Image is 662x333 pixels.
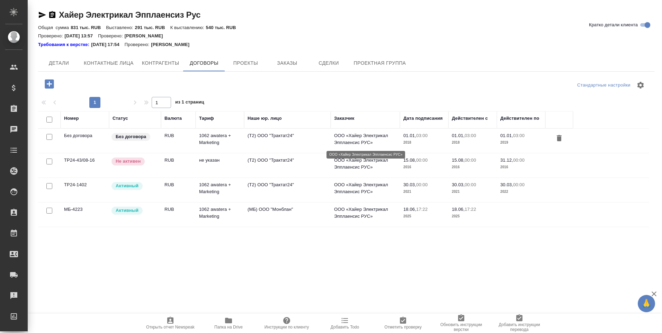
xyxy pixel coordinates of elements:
p: 2025 [452,213,493,220]
p: 2018 [452,139,493,146]
p: Не активен [116,158,141,165]
span: Сделки [312,59,345,67]
div: Дата подписания [403,115,443,122]
div: Нажми, чтобы открыть папку с инструкцией [38,41,91,48]
p: 2025 [403,213,445,220]
p: 831 тыс. RUB [71,25,106,30]
td: (Т2) ООО "Трактат24" [244,178,331,202]
p: 17:22 [416,207,428,212]
p: 00:00 [465,182,476,187]
p: 2021 [452,188,493,195]
p: 03:00 [465,133,476,138]
span: Детали [42,59,75,67]
button: Удалить [553,132,565,145]
td: RUB [161,202,196,227]
span: Проектная группа [354,59,406,67]
p: 2022 [500,188,542,195]
p: 31.12, [500,157,513,163]
p: 17:22 [465,207,476,212]
p: 2021 [403,188,445,195]
p: ООО «Хайер Электрикал Эпплаенсис РУС» [334,132,396,146]
p: Общая сумма [38,25,71,30]
p: Активный [116,207,138,214]
p: 2016 [452,164,493,171]
p: ООО «Хайер Электрикал Эпплаенсис РУС» [334,206,396,220]
button: Скопировать ссылку [48,11,56,19]
td: RUB [161,129,196,153]
p: Активный [116,182,138,189]
p: [DATE] 17:54 [91,41,125,48]
td: МБ-4223 [61,202,109,227]
button: 🙏 [638,295,655,312]
td: (Т2) ООО "Трактат24" [244,129,331,153]
div: Действителен по [500,115,539,122]
td: (МБ) ООО "Монблан" [244,202,331,227]
p: Проверено: [38,33,65,38]
button: Добавить договор [40,77,59,91]
p: 291 тыс. RUB [135,25,170,30]
div: Номер [64,115,79,122]
div: Статус [113,115,128,122]
button: Скопировать ссылку для ЯМессенджера [38,11,46,19]
div: Тариф [199,115,214,122]
p: 2018 [403,139,445,146]
p: Выставлено: [106,25,135,30]
span: 🙏 [641,296,652,311]
p: 00:00 [513,157,525,163]
span: Контактные лица [84,59,134,67]
p: 18.06, [452,207,465,212]
p: 03:00 [416,133,428,138]
div: Наше юр. лицо [248,115,282,122]
div: Заказчик [334,115,354,122]
p: 00:00 [513,182,525,187]
p: 00:00 [465,157,476,163]
p: Проверено: [125,41,151,48]
span: из 1 страниц [175,98,204,108]
p: 30.03, [500,182,513,187]
p: ООО «Хайер Электрикал Эпплаенсис РУС» [334,181,396,195]
td: RUB [161,178,196,202]
p: 2016 [403,164,445,171]
p: Проверено: [98,33,125,38]
span: Заказы [270,59,304,67]
td: 1062 awatera + Marketing [196,202,244,227]
td: 1062 awatera + Marketing [196,178,244,202]
span: Контрагенты [142,59,179,67]
p: 15.08, [403,157,416,163]
p: 00:00 [416,182,428,187]
td: ТР24-43/08-16 [61,153,109,178]
td: Без договора [61,129,109,153]
a: Хайер Электрикал Эпплаенсиз Рус [59,10,200,19]
span: Настроить таблицу [632,77,649,93]
p: [PERSON_NAME] [125,33,168,38]
p: 540 тыс. RUB [206,25,241,30]
p: 01.01, [403,133,416,138]
td: ТР24-1402 [61,178,109,202]
a: Требования к верстке: [38,41,91,48]
td: не указан [196,153,244,178]
div: split button [575,80,632,91]
div: Действителен с [452,115,488,122]
span: Проекты [229,59,262,67]
p: Без договора [116,133,146,140]
p: 00:00 [416,157,428,163]
p: 01.01, [500,133,513,138]
p: К выставлению: [170,25,206,30]
p: 03:00 [513,133,525,138]
p: 2019 [500,139,542,146]
p: [PERSON_NAME] [151,41,195,48]
p: 30.03, [452,182,465,187]
p: 18.06, [403,207,416,212]
p: 01.01, [452,133,465,138]
span: Кратко детали клиента [589,21,638,28]
span: Договоры [187,59,221,67]
td: 1062 awatera + Marketing [196,129,244,153]
p: 15.08, [452,157,465,163]
p: 30.03, [403,182,416,187]
p: 2016 [500,164,542,171]
td: RUB [161,153,196,178]
p: [DATE] 13:57 [65,33,98,38]
p: ООО «Хайер Электрикал Эпплаенсис РУС» [334,157,396,171]
div: Валюта [164,115,182,122]
td: (Т2) ООО "Трактат24" [244,153,331,178]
